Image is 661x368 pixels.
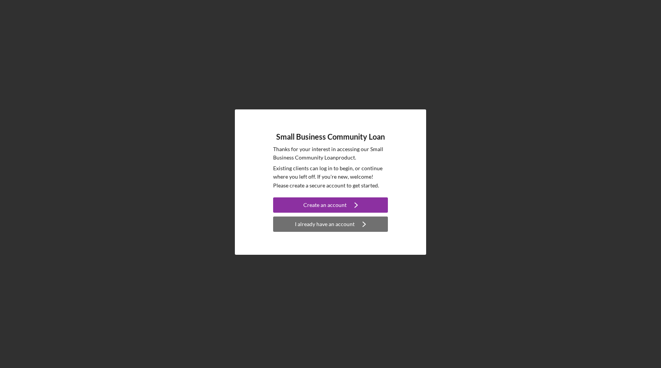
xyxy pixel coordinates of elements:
[273,197,388,213] button: Create an account
[303,197,347,213] div: Create an account
[273,197,388,215] a: Create an account
[273,217,388,232] button: I already have an account
[273,164,388,190] p: Existing clients can log in to begin, or continue where you left off. If you're new, welcome! Ple...
[295,217,355,232] div: I already have an account
[273,145,388,162] p: Thanks for your interest in accessing our Small Business Community Loan product.
[276,132,385,141] h4: Small Business Community Loan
